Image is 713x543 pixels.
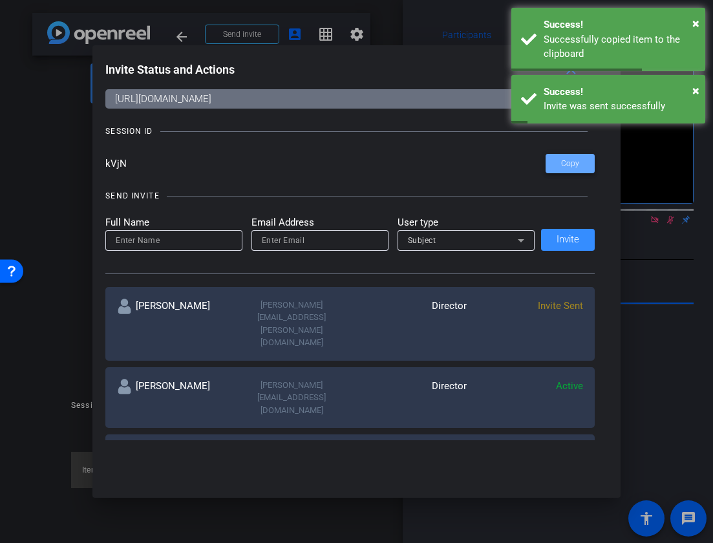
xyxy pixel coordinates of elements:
[561,159,579,169] span: Copy
[105,125,595,138] openreel-title-line: SESSION ID
[544,32,696,61] div: Successfully copied item to the clipboard
[262,233,378,248] input: Enter Email
[116,233,232,248] input: Enter Name
[692,81,699,100] button: Close
[350,379,467,417] div: Director
[408,236,436,245] span: Subject
[117,379,233,417] div: [PERSON_NAME]
[556,380,583,392] span: Active
[544,99,696,114] div: Invite was sent successfully
[251,215,388,230] mat-label: Email Address
[105,125,153,138] div: SESSION ID
[692,14,699,33] button: Close
[233,379,350,417] div: [PERSON_NAME][EMAIL_ADDRESS][DOMAIN_NAME]
[544,85,696,100] div: Success!
[117,299,233,349] div: [PERSON_NAME]
[105,58,595,81] div: Invite Status and Actions
[105,215,242,230] mat-label: Full Name
[350,299,467,349] div: Director
[544,17,696,32] div: Success!
[105,189,159,202] div: SEND INVITE
[692,16,699,31] span: ×
[398,215,535,230] mat-label: User type
[546,154,595,173] button: Copy
[692,83,699,98] span: ×
[105,189,595,202] openreel-title-line: SEND INVITE
[538,300,583,312] span: Invite Sent
[233,299,350,349] div: [PERSON_NAME][EMAIL_ADDRESS][PERSON_NAME][DOMAIN_NAME]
